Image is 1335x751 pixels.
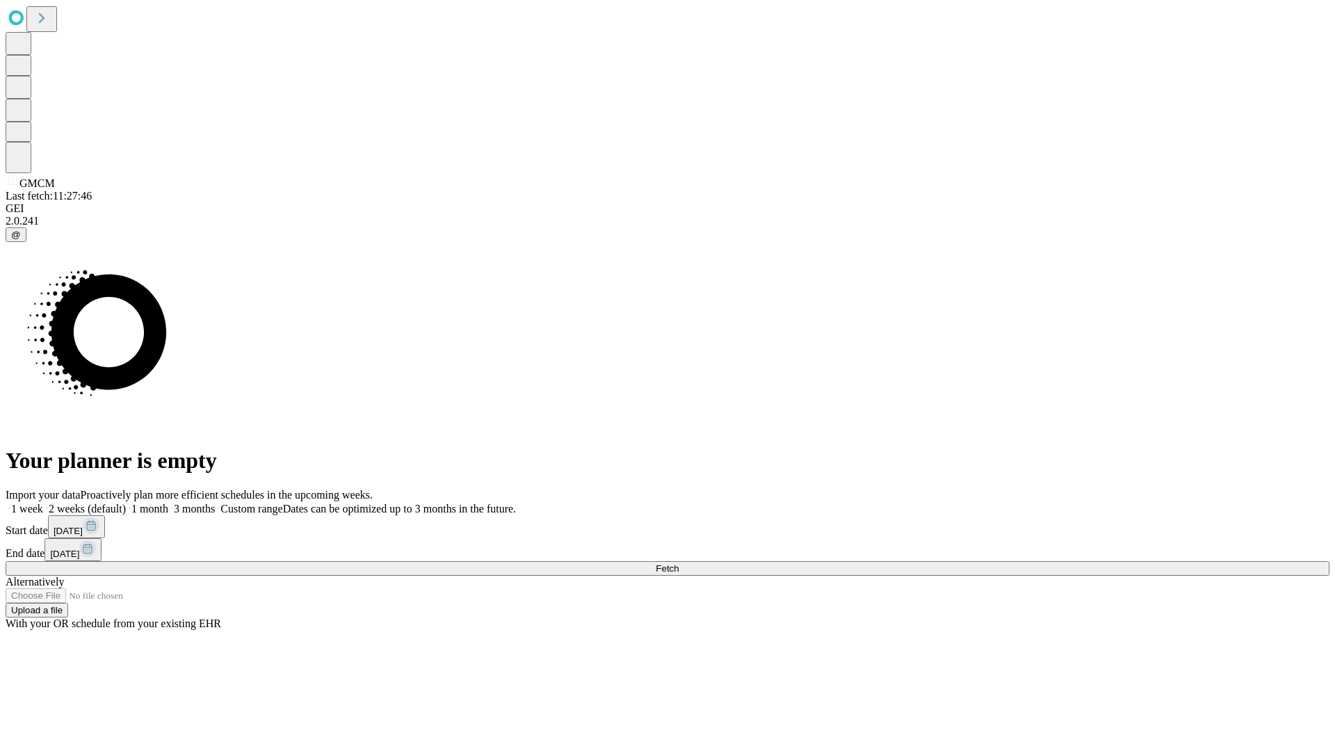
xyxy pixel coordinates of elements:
[6,561,1329,576] button: Fetch
[656,563,679,574] span: Fetch
[50,549,79,559] span: [DATE]
[6,603,68,617] button: Upload a file
[11,503,43,515] span: 1 week
[44,538,102,561] button: [DATE]
[174,503,215,515] span: 3 months
[54,526,83,536] span: [DATE]
[6,617,221,629] span: With your OR schedule from your existing EHR
[6,515,1329,538] div: Start date
[6,190,92,202] span: Last fetch: 11:27:46
[6,538,1329,561] div: End date
[6,489,81,501] span: Import your data
[48,515,105,538] button: [DATE]
[6,202,1329,215] div: GEI
[11,229,21,240] span: @
[6,215,1329,227] div: 2.0.241
[49,503,126,515] span: 2 weeks (default)
[220,503,282,515] span: Custom range
[6,576,64,588] span: Alternatively
[19,177,55,189] span: GMCM
[6,227,26,242] button: @
[6,448,1329,474] h1: Your planner is empty
[131,503,168,515] span: 1 month
[283,503,516,515] span: Dates can be optimized up to 3 months in the future.
[81,489,373,501] span: Proactively plan more efficient schedules in the upcoming weeks.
